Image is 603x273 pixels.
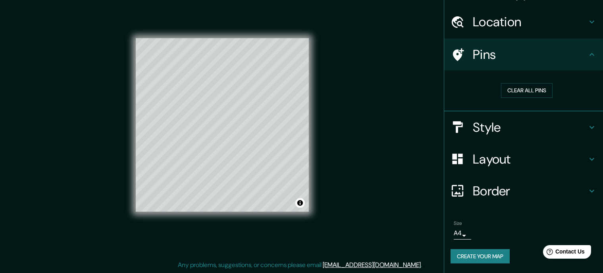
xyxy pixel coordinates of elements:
[532,242,594,264] iframe: Help widget launcher
[422,260,424,270] div: .
[444,143,603,175] div: Layout
[454,227,471,240] div: A4
[451,249,510,264] button: Create your map
[473,119,587,135] h4: Style
[473,183,587,199] h4: Border
[424,260,425,270] div: .
[444,111,603,143] div: Style
[323,261,421,269] a: [EMAIL_ADDRESS][DOMAIN_NAME]
[473,151,587,167] h4: Layout
[444,6,603,38] div: Location
[444,39,603,70] div: Pins
[473,47,587,62] h4: Pins
[473,14,587,30] h4: Location
[295,198,305,208] button: Toggle attribution
[444,175,603,207] div: Border
[178,260,422,270] p: Any problems, suggestions, or concerns please email .
[454,220,462,226] label: Size
[501,83,553,98] button: Clear all pins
